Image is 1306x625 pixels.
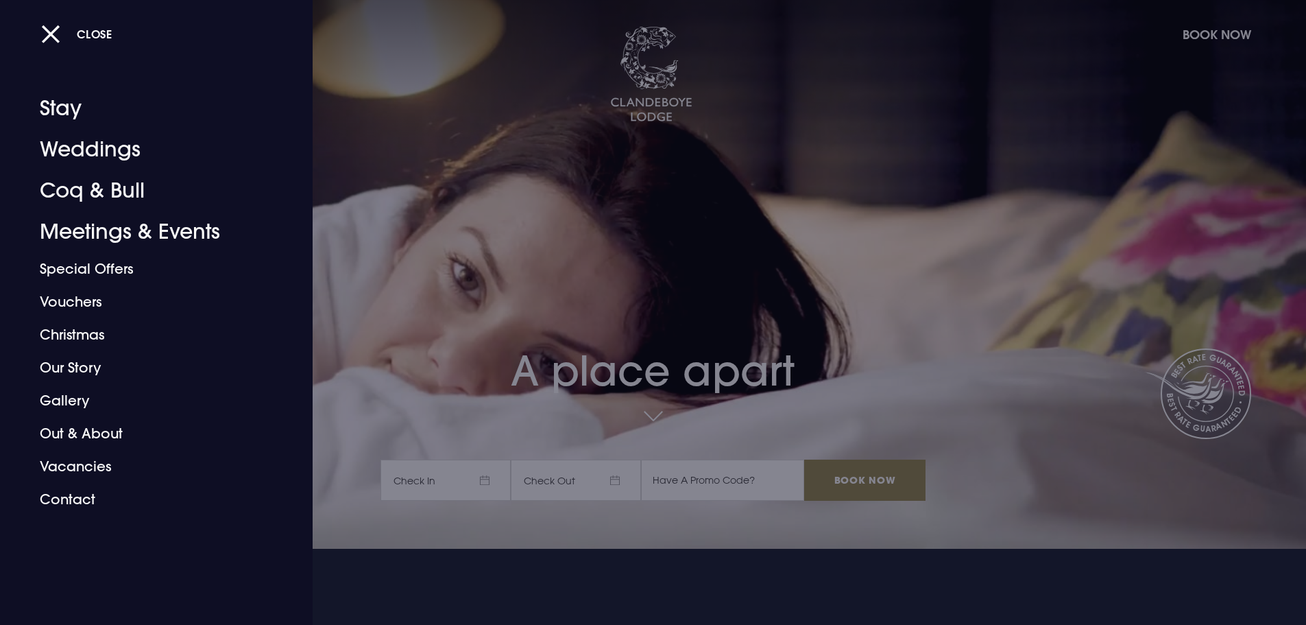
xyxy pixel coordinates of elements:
[41,20,112,48] button: Close
[40,252,256,285] a: Special Offers
[40,417,256,450] a: Out & About
[40,450,256,483] a: Vacancies
[40,129,256,170] a: Weddings
[77,27,112,41] span: Close
[40,483,256,516] a: Contact
[40,384,256,417] a: Gallery
[40,351,256,384] a: Our Story
[40,285,256,318] a: Vouchers
[40,88,256,129] a: Stay
[40,170,256,211] a: Coq & Bull
[40,211,256,252] a: Meetings & Events
[40,318,256,351] a: Christmas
